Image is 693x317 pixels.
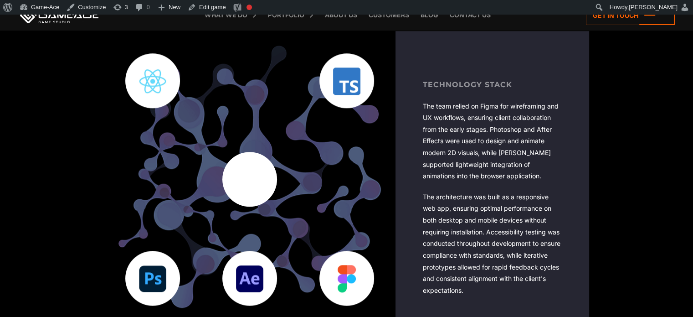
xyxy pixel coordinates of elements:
[246,5,252,10] div: Focus keyphrase not set
[423,191,562,296] p: The architecture was built as a responsive web app, ensuring optimal performance on both desktop ...
[423,100,562,182] p: The team relied on Figma for wireframing and UX workflows, ensuring client collaboration from the...
[118,46,381,308] img: Spl 1
[586,5,675,25] a: Get in touch
[423,79,562,90] h2: Technology Stack
[629,4,678,10] span: [PERSON_NAME]
[222,152,277,261] img: Mantine logo case
[333,265,360,292] img: Figma logo case
[139,68,166,95] img: React.js logo
[139,265,166,292] img: Photoshop tech logo
[333,68,360,95] img: Typescript logo
[236,265,263,292] img: Adobe after effects logo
